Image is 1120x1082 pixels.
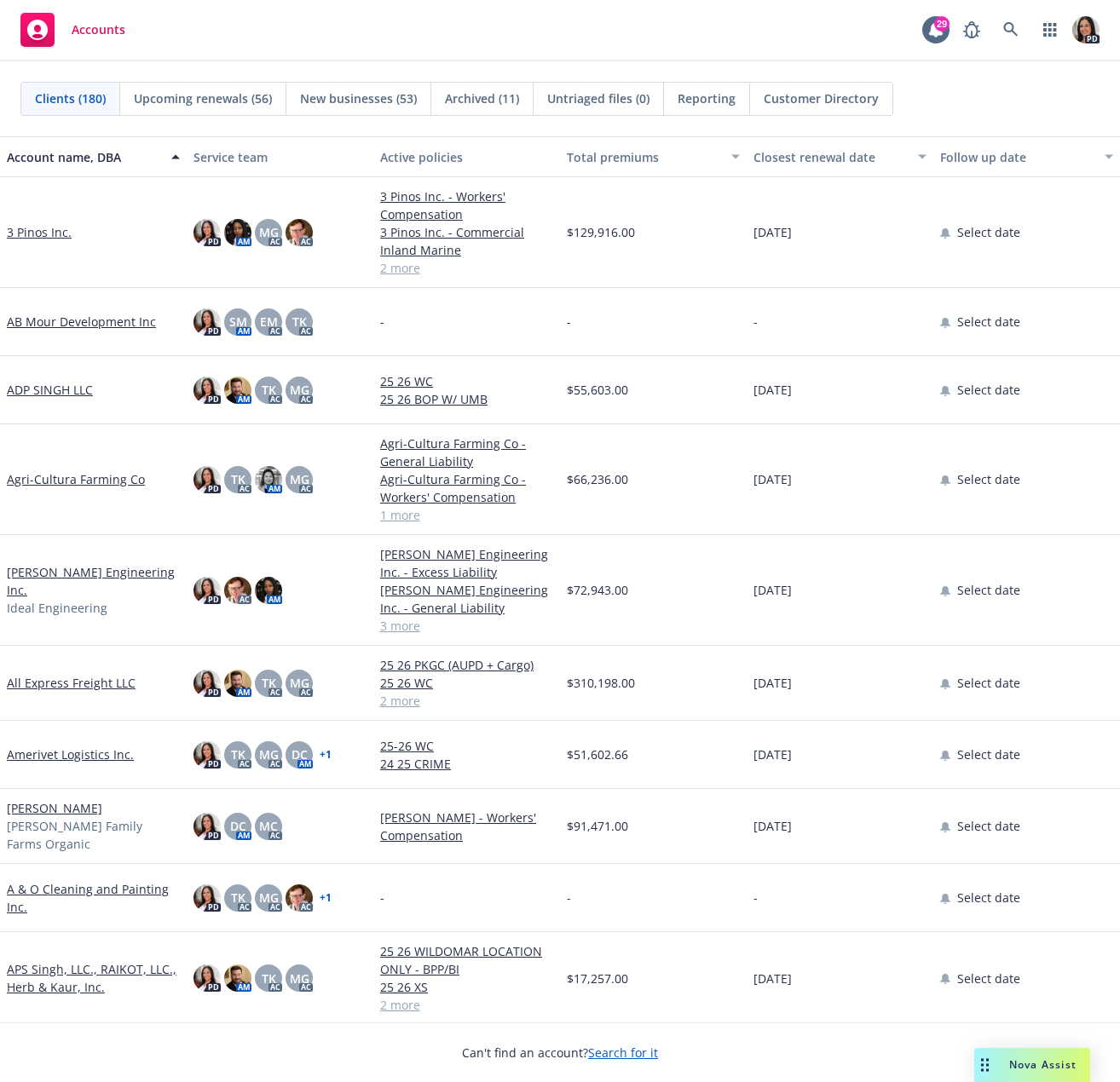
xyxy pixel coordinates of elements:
[320,893,332,903] a: + 1
[224,964,251,992] img: photo
[380,889,384,906] span: -
[262,381,276,399] span: TK
[753,889,758,906] span: -
[224,670,251,697] img: photo
[753,223,792,241] span: [DATE]
[193,148,367,166] div: Service team
[753,970,792,987] span: [DATE]
[380,581,553,617] a: [PERSON_NAME] Engineering Inc. - General Liability
[7,799,102,817] a: [PERSON_NAME]
[259,889,279,906] span: MG
[7,381,93,399] a: ADP SINGH LLC
[753,817,792,835] span: [DATE]
[567,470,628,488] span: $66,236.00
[957,745,1020,763] span: Select date
[560,136,747,177] button: Total premiums
[380,692,553,710] a: 2 more
[35,89,106,107] span: Clients (180)
[753,581,792,599] span: [DATE]
[380,390,553,408] a: 25 26 BOP W/ UMB
[380,148,553,166] div: Active policies
[373,136,560,177] button: Active policies
[262,674,276,692] span: TK
[567,970,628,987] span: $17,257.00
[380,942,553,978] a: 25 26 WILDOMAR LOCATION ONLY - BPP/BI
[957,381,1020,399] span: Select date
[7,470,145,488] a: Agri-Cultura Farming Co
[753,381,792,399] span: [DATE]
[380,545,553,581] a: [PERSON_NAME] Engineering Inc. - Excess Liability
[1009,1057,1077,1072] span: Nova Assist
[380,470,553,506] a: Agri-Cultura Farming Co - Workers' Compensation
[290,674,309,692] span: MG
[224,219,251,246] img: photo
[380,313,384,331] span: -
[957,674,1020,692] span: Select date
[380,674,553,692] a: 25 26 WC
[193,884,221,912] img: photo
[193,308,221,336] img: photo
[380,223,553,259] a: 3 Pinos Inc. - Commercial Inland Marine
[747,136,933,177] button: Closest renewal date
[255,466,282,493] img: photo
[193,813,221,840] img: photo
[955,13,989,47] a: Report a Bug
[380,617,553,635] a: 3 more
[957,470,1020,488] span: Select date
[933,136,1120,177] button: Follow up date
[957,889,1020,906] span: Select date
[380,978,553,996] a: 25 26 XS
[462,1044,658,1062] span: Can't find an account?
[567,581,628,599] span: $72,943.00
[567,223,635,241] span: $129,916.00
[229,313,247,331] span: SM
[7,817,180,853] span: [PERSON_NAME] Family Farms Organic
[380,656,553,674] a: 25 26 PKGC (AUPD + Cargo)
[380,996,553,1014] a: 2 more
[764,89,879,107] span: Customer Directory
[567,889,571,906] span: -
[1072,16,1100,43] img: photo
[753,470,792,488] span: [DATE]
[588,1045,658,1061] a: Search for it
[255,577,282,604] img: photo
[678,89,736,107] span: Reporting
[934,16,950,32] div: 29
[231,889,245,906] span: TK
[753,745,792,763] span: [DATE]
[7,148,161,166] div: Account name, DBA
[259,745,279,763] span: MG
[7,563,180,599] a: [PERSON_NAME] Engineering Inc.
[753,148,908,166] div: Closest renewal date
[753,313,758,331] span: -
[380,755,553,773] a: 24 25 CRIME
[380,737,553,755] a: 25-26 WC
[224,577,251,604] img: photo
[262,970,276,987] span: TK
[567,817,628,835] span: $91,471.00
[292,313,307,331] span: TK
[193,670,221,697] img: photo
[957,970,1020,987] span: Select date
[193,577,221,604] img: photo
[547,89,649,107] span: Untriaged files (0)
[231,745,245,763] span: TK
[286,884,313,912] img: photo
[320,750,332,760] a: + 1
[7,674,136,692] a: All Express Freight LLC
[259,817,278,835] span: MC
[445,89,519,107] span: Archived (11)
[14,6,132,54] a: Accounts
[193,377,221,404] img: photo
[380,506,553,524] a: 1 more
[940,148,1094,166] div: Follow up date
[193,964,221,992] img: photo
[7,880,180,916] a: A & O Cleaning and Painting Inc.
[567,381,628,399] span: $55,603.00
[193,219,221,246] img: photo
[7,313,156,331] a: AB Mour Development Inc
